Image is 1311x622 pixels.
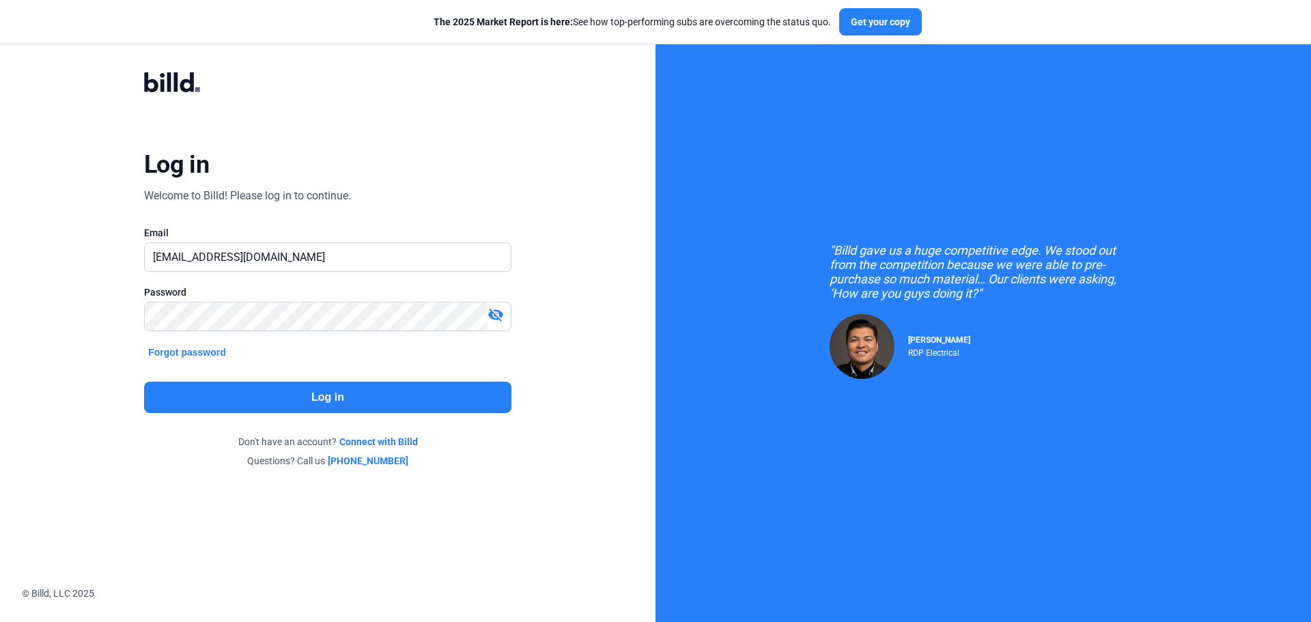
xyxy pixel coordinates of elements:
[488,307,504,323] mat-icon: visibility_off
[144,188,351,204] div: Welcome to Billd! Please log in to continue.
[144,285,511,299] div: Password
[339,435,418,449] a: Connect with Billd
[144,454,511,468] div: Questions? Call us
[144,226,511,240] div: Email
[328,454,408,468] a: [PHONE_NUMBER]
[144,345,230,360] button: Forgot password
[830,314,894,379] img: Raul Pacheco
[144,382,511,413] button: Log in
[434,16,573,27] span: The 2025 Market Report is here:
[434,15,831,29] div: See how top-performing subs are overcoming the status quo.
[830,243,1137,300] div: "Billd gave us a huge competitive edge. We stood out from the competition because we were able to...
[908,345,970,358] div: RDP Electrical
[144,150,209,180] div: Log in
[144,435,511,449] div: Don't have an account?
[839,8,922,36] button: Get your copy
[908,335,970,345] span: [PERSON_NAME]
